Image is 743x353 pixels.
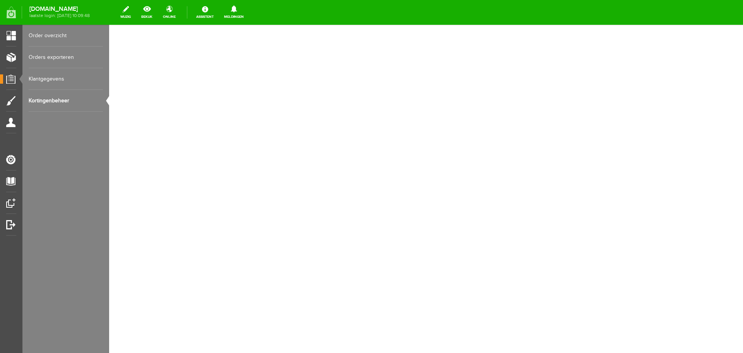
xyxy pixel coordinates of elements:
a: Meldingen [219,4,248,21]
a: Klantgegevens [29,68,103,90]
a: online [158,4,180,21]
a: Order overzicht [29,25,103,46]
a: Assistent [192,4,218,21]
span: laatste login: [DATE] 10:09:48 [29,14,90,18]
strong: [DOMAIN_NAME] [29,7,90,11]
a: wijzig [116,4,135,21]
a: Kortingenbeheer [29,90,103,112]
a: Orders exporteren [29,46,103,68]
a: bekijk [137,4,157,21]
